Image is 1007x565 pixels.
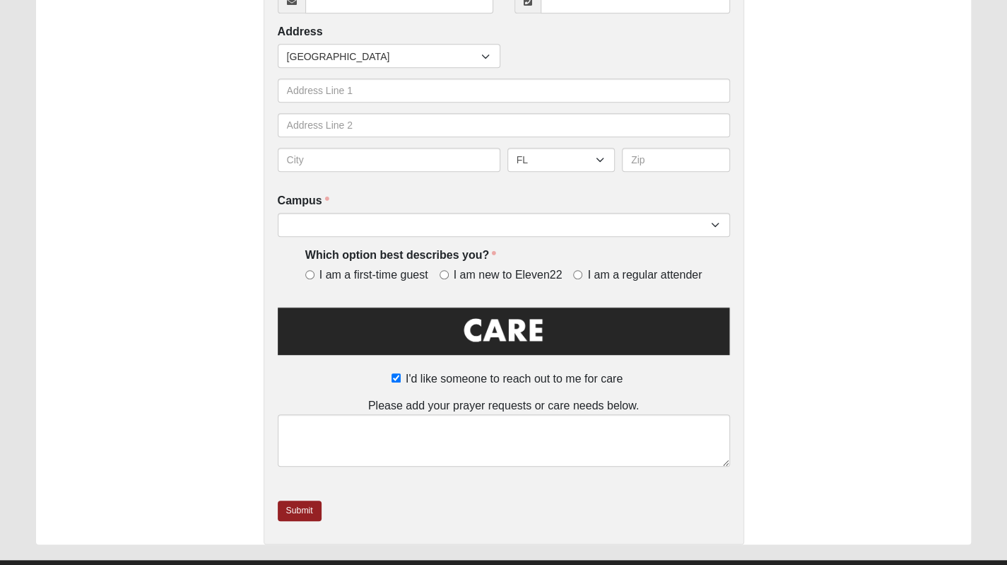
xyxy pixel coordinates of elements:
input: Address Line 2 [278,113,730,137]
input: I'd like someone to reach out to me for care [391,373,401,383]
input: I am new to Eleven22 [440,270,449,279]
span: I am new to Eleven22 [454,267,563,284]
span: I am a first-time guest [319,267,428,284]
span: [GEOGRAPHIC_DATA] [287,45,481,69]
input: Address Line 1 [278,78,730,103]
label: Address [278,24,323,40]
input: City [278,148,500,172]
span: I'd like someone to reach out to me for care [406,373,623,385]
input: Zip [622,148,730,172]
input: I am a first-time guest [305,270,314,279]
label: Which option best describes you? [305,247,496,264]
input: I am a regular attender [573,270,582,279]
label: Campus [278,193,329,209]
div: Please add your prayer requests or care needs below. [278,397,730,467]
a: Submit [278,501,322,521]
span: I am a regular attender [587,267,702,284]
img: Care.png [278,304,730,368]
